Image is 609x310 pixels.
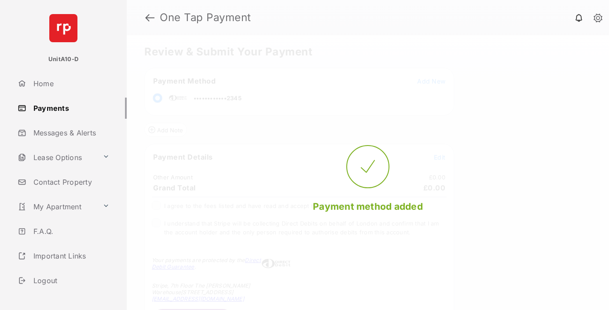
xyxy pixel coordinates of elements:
a: Messages & Alerts [14,122,127,143]
a: Contact Property [14,171,127,193]
span: Payment method added [313,201,423,212]
a: F.A.Q. [14,221,127,242]
p: UnitA10-D [48,55,78,64]
a: Home [14,73,127,94]
a: My Apartment [14,196,99,217]
a: Logout [14,270,127,291]
a: Payments [14,98,127,119]
img: svg+xml;base64,PHN2ZyB4bWxucz0iaHR0cDovL3d3dy53My5vcmcvMjAwMC9zdmciIHdpZHRoPSI2NCIgaGVpZ2h0PSI2NC... [49,14,77,42]
a: Important Links [14,245,113,266]
a: Lease Options [14,147,99,168]
strong: One Tap Payment [160,12,251,23]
